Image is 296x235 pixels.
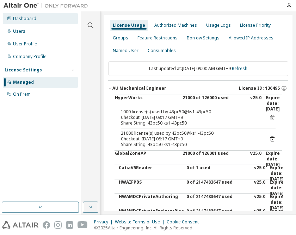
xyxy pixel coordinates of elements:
[119,165,182,182] div: CatiaV5Reader
[43,221,50,229] img: facebook.svg
[119,179,282,196] button: HWAIFPBS0 of 2147483647 usedv25.0Expire date:[DATE]
[119,208,282,225] button: HWAMDCPrivateExplorerPlus0 of 2147483647 usedv25.0Expire date:[DATE]
[206,23,231,28] div: Usage Logs
[108,61,288,76] div: Last updated at: [DATE] 09:00 AM GMT+9
[4,2,92,9] img: Altair One
[13,80,34,85] div: Managed
[119,179,182,196] div: HWAIFPBS
[119,165,282,182] button: CatiaV5Reader0 of 1 usedv25.0Expire date:[DATE]
[229,35,273,41] div: Allowed IP Addresses
[266,151,282,167] div: Expire date: [DATE]
[119,208,182,225] div: HWAMDCPrivateExplorerPlus
[54,221,62,229] img: instagram.svg
[121,109,259,115] div: 1000 license(s) used by 43pc50@ks1-43pc50
[186,179,250,196] div: 0 of 2147483647 used
[13,54,47,59] div: Company Profile
[240,23,271,28] div: License Priority
[266,95,282,112] div: Expire date: [DATE]
[94,219,115,225] div: Privacy
[121,131,259,136] div: 21000 license(s) used by 43pc50@ks1-43pc50
[254,194,265,211] div: v25.0
[121,136,259,142] div: Checkout: [DATE] 08:17 GMT+9
[183,95,246,112] div: 21000 of 126000 used
[13,91,31,97] div: On Prem
[254,179,265,196] div: v25.0
[113,48,138,53] div: Named User
[13,28,25,34] div: Users
[148,48,176,53] div: Consumables
[115,95,178,112] div: HyperWorks
[270,208,286,225] div: Expire date: [DATE]
[94,225,203,231] p: © 2025 Altair Engineering, Inc. All Rights Reserved.
[113,35,128,41] div: Groups
[186,194,250,211] div: 0 of 2147483647 used
[66,221,73,229] img: linkedin.svg
[154,23,197,28] div: Authorized Machines
[270,194,286,211] div: Expire date: [DATE]
[254,165,265,182] div: v25.0
[250,151,261,167] div: v25.0
[270,179,286,196] div: Expire date: [DATE]
[167,219,203,225] div: Cookie Consent
[254,208,265,225] div: v25.0
[186,165,250,182] div: 0 of 1 used
[2,221,38,229] img: altair_logo.svg
[119,194,282,211] button: HWAMDCPrivateAuthoring0 of 2147483647 usedv25.0Expire date:[DATE]
[270,165,286,182] div: Expire date: [DATE]
[115,151,178,167] div: GlobalZoneAP
[232,65,247,71] a: Refresh
[113,23,145,28] div: License Usage
[115,151,282,167] button: GlobalZoneAP21000 of 126001 usedv25.0Expire date:[DATE]
[250,95,261,112] div: v25.0
[186,208,250,225] div: 0 of 2147483647 used
[121,142,259,147] div: Share String: 43pc50:ks1-43pc50
[119,194,182,211] div: HWAMDCPrivateAuthoring
[187,35,220,41] div: Borrow Settings
[137,35,178,41] div: Feature Restrictions
[5,67,42,73] div: License Settings
[239,85,280,91] span: License ID: 136495
[115,95,282,112] button: HyperWorks21000 of 126000 usedv25.0Expire date:[DATE]
[121,115,259,120] div: Checkout: [DATE] 08:17 GMT+9
[115,219,167,225] div: Website Terms of Use
[108,81,288,96] button: AU Mechanical EngineerLicense ID: 136495
[13,41,37,47] div: User Profile
[183,151,246,167] div: 21000 of 126001 used
[112,85,166,91] div: AU Mechanical Engineer
[13,16,36,21] div: Dashboard
[78,221,88,229] img: youtube.svg
[121,120,259,126] div: Share String: 43pc50:ks1-43pc50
